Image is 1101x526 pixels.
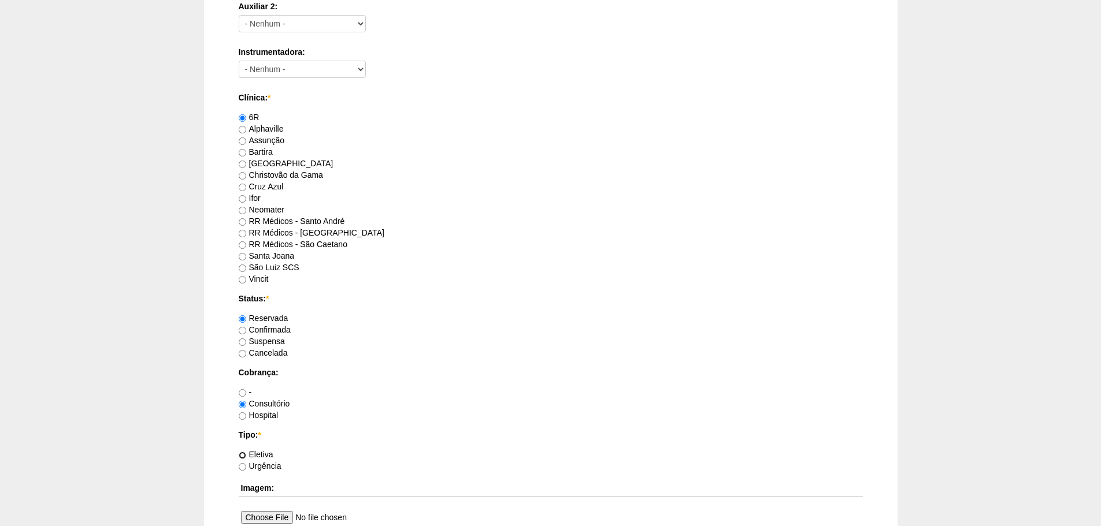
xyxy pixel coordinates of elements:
[239,480,863,497] th: Imagem:
[239,337,285,346] label: Suspensa
[239,327,246,334] input: Confirmada
[239,263,299,272] label: São Luiz SCS
[239,463,246,471] input: Urgência
[239,161,246,168] input: [GEOGRAPHIC_DATA]
[239,411,279,420] label: Hospital
[239,241,246,249] input: RR Médicos - São Caetano
[239,314,288,323] label: Reservada
[239,170,323,180] label: Christovão da Gama
[239,114,246,122] input: 6R
[239,274,269,283] label: Vincit
[239,429,863,441] label: Tipo:
[239,389,246,397] input: -
[268,93,270,102] span: Este campo é obrigatório.
[239,149,246,156] input: Bartira
[239,1,863,12] label: Auxiliar 2:
[239,264,246,272] input: São Luiz SCS
[266,294,269,303] span: Este campo é obrigatório.
[239,240,347,249] label: RR Médicos - São Caetano
[239,253,246,260] input: Santa Joana
[239,172,246,180] input: Christovão da Gama
[239,450,273,459] label: Eletiva
[239,315,246,323] input: Reservada
[239,350,246,357] input: Cancelada
[239,412,246,420] input: Hospital
[239,195,246,203] input: Ifor
[239,159,333,168] label: [GEOGRAPHIC_DATA]
[239,147,273,156] label: Bartira
[239,399,290,408] label: Consultório
[239,452,246,459] input: Eletiva
[239,348,288,357] label: Cancelada
[239,184,246,191] input: Cruz Azul
[239,276,246,283] input: Vincit
[239,293,863,304] label: Status:
[239,401,246,408] input: Consultório
[239,217,345,226] label: RR Médicos - Santo André
[239,218,246,226] input: RR Médicos - Santo André
[239,461,281,471] label: Urgência
[239,92,863,103] label: Clínica:
[239,207,246,214] input: Neomater
[239,137,246,145] input: Assunção
[239,387,252,397] label: -
[239,205,284,214] label: Neomater
[239,46,863,58] label: Instrumentadora:
[239,113,260,122] label: 6R
[239,126,246,133] input: Alphaville
[258,430,261,439] span: Este campo é obrigatório.
[239,124,284,133] label: Alphaville
[239,193,261,203] label: Ifor
[239,367,863,378] label: Cobrança:
[239,251,295,260] label: Santa Joana
[239,228,384,237] label: RR Médicos - [GEOGRAPHIC_DATA]
[239,325,291,334] label: Confirmada
[239,182,284,191] label: Cruz Azul
[239,136,284,145] label: Assunção
[239,230,246,237] input: RR Médicos - [GEOGRAPHIC_DATA]
[239,338,246,346] input: Suspensa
